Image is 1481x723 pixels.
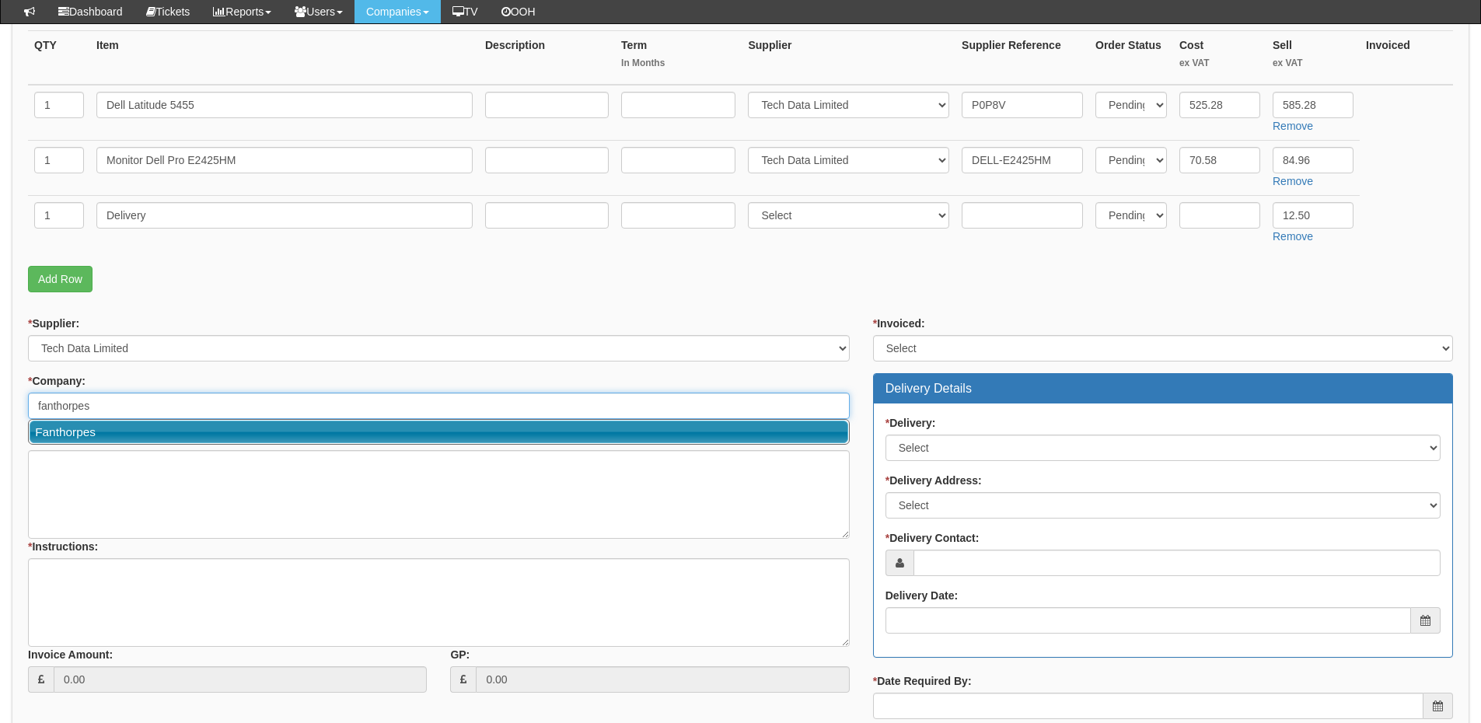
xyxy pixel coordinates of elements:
[28,316,79,331] label: Supplier:
[885,530,980,546] label: Delivery Contact:
[28,647,113,662] label: Invoice Amount:
[885,588,958,603] label: Delivery Date:
[28,266,93,292] a: Add Row
[1173,30,1266,85] th: Cost
[955,30,1089,85] th: Supplier Reference
[615,30,742,85] th: Term
[873,673,972,689] label: Date Required By:
[28,30,90,85] th: QTY
[885,415,936,431] label: Delivery:
[885,473,982,488] label: Delivery Address:
[479,30,615,85] th: Description
[1360,30,1453,85] th: Invoiced
[885,382,1441,396] h3: Delivery Details
[1273,120,1313,132] a: Remove
[1273,57,1354,70] small: ex VAT
[873,316,925,331] label: Invoiced:
[450,647,470,662] label: GP:
[621,57,735,70] small: In Months
[90,30,479,85] th: Item
[28,539,98,554] label: Instructions:
[1273,230,1313,243] a: Remove
[1273,175,1313,187] a: Remove
[1266,30,1360,85] th: Sell
[742,30,955,85] th: Supplier
[1179,57,1260,70] small: ex VAT
[30,421,848,443] a: Fanthorpes
[1089,30,1173,85] th: Order Status
[28,373,86,389] label: Company:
